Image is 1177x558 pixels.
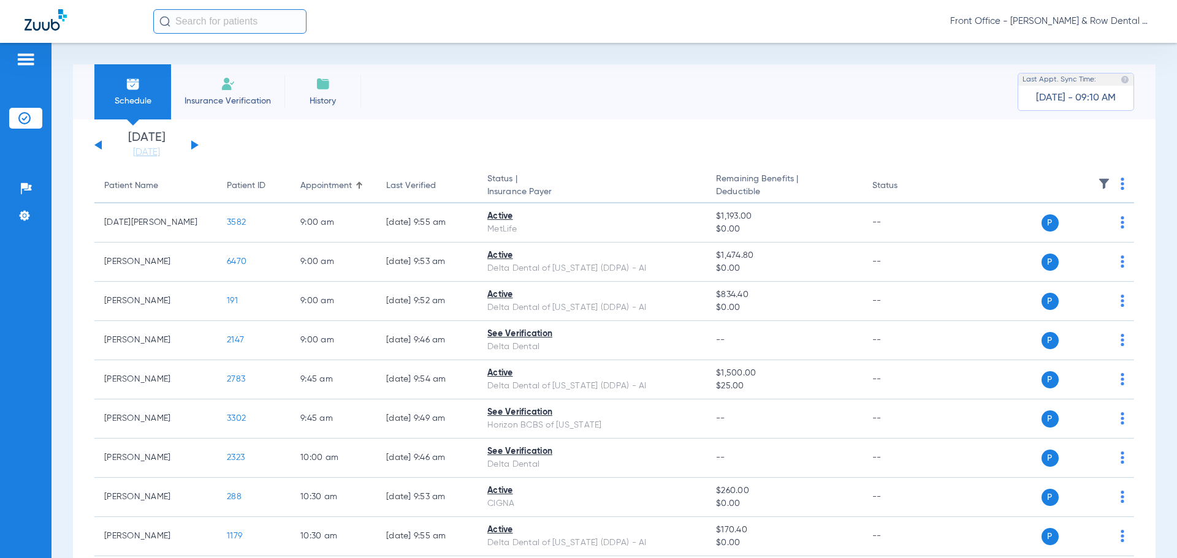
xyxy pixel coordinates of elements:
img: History [316,77,330,91]
img: group-dot-blue.svg [1121,216,1124,228]
span: P [1042,489,1059,506]
td: [PERSON_NAME] [94,282,217,321]
img: group-dot-blue.svg [1121,334,1124,346]
td: [DATE] 9:52 AM [376,282,478,321]
span: $834.40 [716,288,852,301]
span: Front Office - [PERSON_NAME] & Row Dental Group [950,15,1152,28]
a: [DATE] [110,146,183,159]
div: Patient Name [104,179,158,192]
img: filter.svg [1098,178,1110,190]
img: group-dot-blue.svg [1121,451,1124,464]
td: [PERSON_NAME] [94,517,217,556]
td: -- [863,360,945,399]
span: $0.00 [716,537,852,549]
div: Appointment [300,179,367,192]
td: [PERSON_NAME] [94,478,217,517]
span: Last Appt. Sync Time: [1023,74,1096,86]
td: [DATE] 9:46 AM [376,321,478,360]
td: 9:00 AM [291,282,376,321]
div: See Verification [487,328,696,341]
span: History [294,95,352,107]
td: [DATE][PERSON_NAME] [94,203,217,243]
td: -- [863,243,945,282]
div: Patient ID [227,179,281,192]
span: 191 [227,296,238,305]
div: Active [487,210,696,223]
span: 2783 [227,375,245,383]
img: group-dot-blue.svg [1121,491,1124,503]
div: Delta Dental [487,341,696,353]
td: 9:45 AM [291,360,376,399]
span: 1179 [227,532,242,540]
div: Delta Dental of [US_STATE] (DDPA) - AI [487,380,696,393]
span: 2323 [227,453,245,462]
td: [DATE] 9:54 AM [376,360,478,399]
span: Schedule [104,95,162,107]
img: Manual Insurance Verification [221,77,235,91]
div: See Verification [487,406,696,419]
td: 9:00 AM [291,203,376,243]
span: P [1042,254,1059,271]
span: -- [716,336,725,344]
div: Delta Dental [487,458,696,471]
td: [PERSON_NAME] [94,321,217,360]
div: Last Verified [386,179,468,192]
img: group-dot-blue.svg [1121,255,1124,268]
td: [PERSON_NAME] [94,439,217,478]
span: Deductible [716,186,852,198]
li: [DATE] [110,132,183,159]
td: [PERSON_NAME] [94,360,217,399]
td: [DATE] 9:49 AM [376,399,478,439]
span: P [1042,450,1059,467]
span: P [1042,371,1059,388]
td: 9:45 AM [291,399,376,439]
td: [DATE] 9:55 AM [376,203,478,243]
span: [DATE] - 09:10 AM [1036,92,1116,104]
img: group-dot-blue.svg [1121,530,1124,542]
span: 3302 [227,414,246,423]
span: $0.00 [716,223,852,236]
td: -- [863,203,945,243]
div: Active [487,524,696,537]
td: -- [863,282,945,321]
td: -- [863,478,945,517]
div: Appointment [300,179,352,192]
span: $1,500.00 [716,367,852,380]
img: Schedule [126,77,140,91]
td: [DATE] 9:53 AM [376,243,478,282]
span: $0.00 [716,301,852,314]
span: 288 [227,492,242,501]
span: P [1042,332,1059,349]
td: [DATE] 9:46 AM [376,439,478,478]
span: $1,474.80 [716,249,852,262]
div: Patient Name [104,179,207,192]
th: Status | [478,169,706,203]
th: Remaining Benefits | [706,169,862,203]
td: [PERSON_NAME] [94,399,217,439]
span: P [1042,410,1059,428]
td: 10:30 AM [291,517,376,556]
td: 10:30 AM [291,478,376,517]
img: group-dot-blue.svg [1121,412,1124,424]
td: -- [863,321,945,360]
span: $260.00 [716,484,852,497]
span: 2147 [227,336,244,344]
img: group-dot-blue.svg [1121,295,1124,307]
span: 3582 [227,218,246,227]
span: -- [716,414,725,423]
div: Patient ID [227,179,265,192]
div: Active [487,484,696,497]
div: Delta Dental of [US_STATE] (DDPA) - AI [487,537,696,549]
span: Insurance Verification [180,95,275,107]
input: Search for patients [153,9,307,34]
td: -- [863,517,945,556]
td: 9:00 AM [291,321,376,360]
span: $0.00 [716,262,852,275]
div: Active [487,288,696,301]
img: Zuub Logo [25,9,67,31]
span: P [1042,214,1059,232]
td: 9:00 AM [291,243,376,282]
span: P [1042,293,1059,310]
td: [DATE] 9:53 AM [376,478,478,517]
img: last sync help info [1121,75,1129,84]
